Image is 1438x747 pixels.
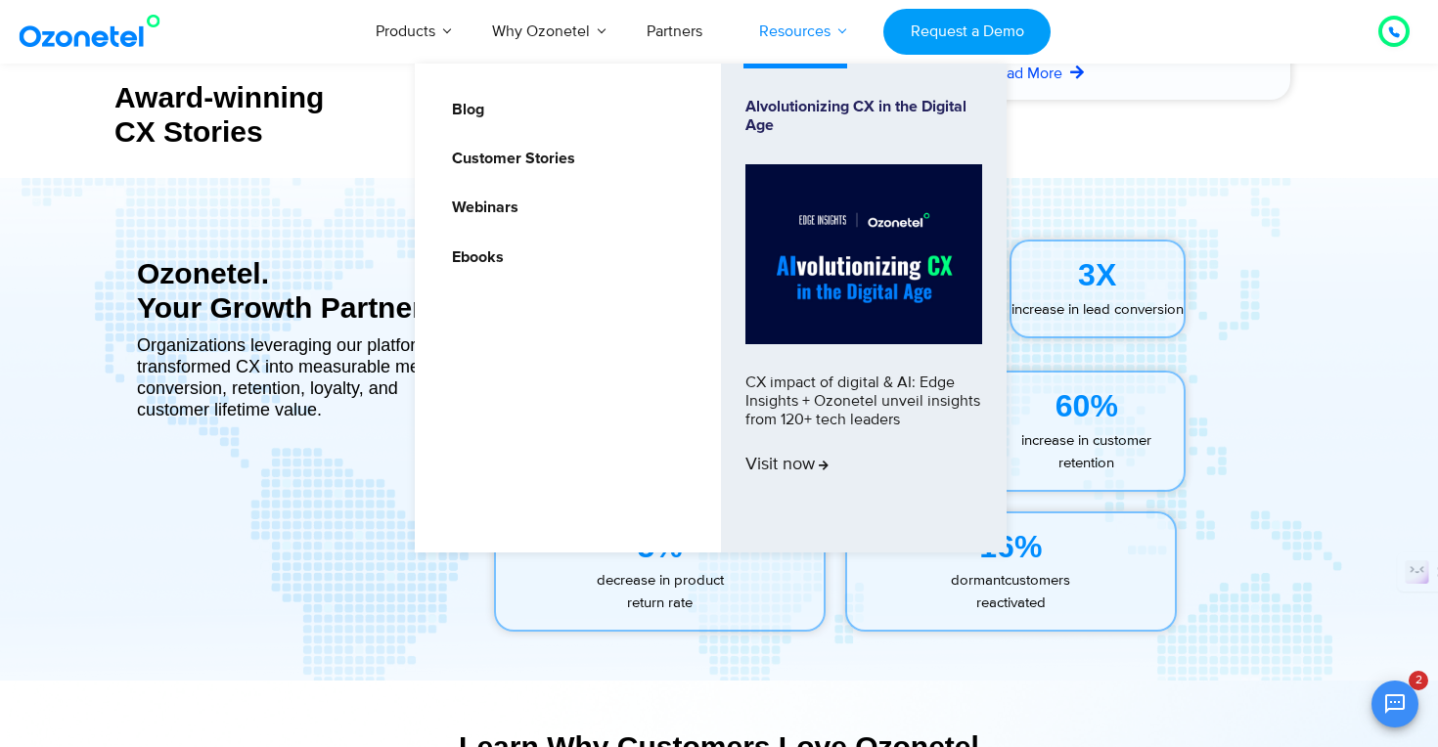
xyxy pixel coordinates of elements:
span: Visit now [745,455,829,476]
a: Ebooks [439,245,507,270]
div: Ozonetel. Your Growth Partner! [137,256,474,325]
a: Customer Stories [439,147,578,171]
a: Webinars [439,196,521,220]
div: 60% [990,382,1184,429]
a: Read More [988,62,1087,85]
p: increase in lead conversion [1011,299,1184,322]
img: Alvolutionizing.jpg [745,164,982,344]
button: Open chat [1371,681,1418,727]
span: 2 [1409,671,1428,690]
p: increase in customer retention [990,430,1184,474]
span: dormant [951,571,1005,590]
div: 16% [847,523,1175,570]
div: 3X [1011,251,1184,298]
a: Request a Demo [883,9,1051,55]
div: Award-winning CX Stories [114,80,482,149]
div: Organizations leveraging our platform have transformed CX into measurable metrics of conversion, ... [137,334,474,420]
a: Alvolutionizing CX in the Digital AgeCX impact of digital & AI: Edge Insights + Ozonetel unveil i... [745,98,982,518]
p: customers reactivated [847,570,1175,614]
a: Blog [439,98,487,122]
p: decrease in product return rate [496,570,824,614]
